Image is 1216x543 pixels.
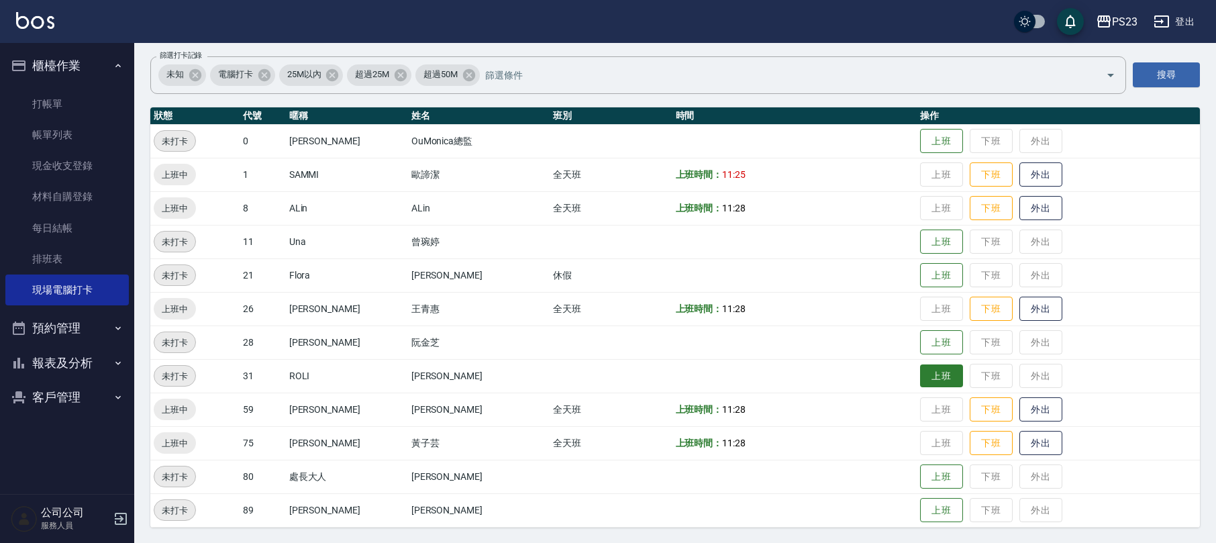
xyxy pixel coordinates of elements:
[1133,62,1200,87] button: 搜尋
[408,393,550,426] td: [PERSON_NAME]
[11,505,38,532] img: Person
[920,263,963,288] button: 上班
[240,460,286,493] td: 80
[970,162,1013,187] button: 下班
[154,134,195,148] span: 未打卡
[286,292,408,326] td: [PERSON_NAME]
[5,380,129,415] button: 客戶管理
[154,336,195,350] span: 未打卡
[5,48,129,83] button: 櫃檯作業
[408,258,550,292] td: [PERSON_NAME]
[917,107,1200,125] th: 操作
[240,292,286,326] td: 26
[5,346,129,381] button: 報表及分析
[279,68,330,81] span: 25M以內
[240,107,286,125] th: 代號
[240,191,286,225] td: 8
[5,311,129,346] button: 預約管理
[408,107,550,125] th: 姓名
[5,150,129,181] a: 現金收支登錄
[286,393,408,426] td: [PERSON_NAME]
[210,68,261,81] span: 電腦打卡
[5,213,129,244] a: 每日結帳
[286,426,408,460] td: [PERSON_NAME]
[482,63,1082,87] input: 篩選條件
[408,124,550,158] td: OuMonica總監
[676,303,723,314] b: 上班時間：
[16,12,54,29] img: Logo
[550,426,672,460] td: 全天班
[920,129,963,154] button: 上班
[550,292,672,326] td: 全天班
[408,191,550,225] td: ALin
[1019,196,1062,221] button: 外出
[408,225,550,258] td: 曾琬婷
[920,498,963,523] button: 上班
[676,438,723,448] b: 上班時間：
[154,470,195,484] span: 未打卡
[408,359,550,393] td: [PERSON_NAME]
[970,196,1013,221] button: 下班
[240,258,286,292] td: 21
[5,275,129,305] a: 現場電腦打卡
[286,191,408,225] td: ALin
[154,201,196,215] span: 上班中
[722,169,746,180] span: 11:25
[240,426,286,460] td: 75
[1148,9,1200,34] button: 登出
[920,364,963,388] button: 上班
[279,64,344,86] div: 25M以內
[347,64,411,86] div: 超過25M
[154,503,195,517] span: 未打卡
[347,68,397,81] span: 超過25M
[41,520,109,532] p: 服務人員
[550,191,672,225] td: 全天班
[154,369,195,383] span: 未打卡
[676,203,723,213] b: 上班時間：
[722,203,746,213] span: 11:28
[408,460,550,493] td: [PERSON_NAME]
[676,169,723,180] b: 上班時間：
[5,244,129,275] a: 排班表
[1100,64,1121,86] button: Open
[408,426,550,460] td: 黃子芸
[240,225,286,258] td: 11
[240,158,286,191] td: 1
[240,124,286,158] td: 0
[154,436,196,450] span: 上班中
[154,168,196,182] span: 上班中
[722,404,746,415] span: 11:28
[550,393,672,426] td: 全天班
[970,397,1013,422] button: 下班
[286,326,408,359] td: [PERSON_NAME]
[154,268,195,283] span: 未打卡
[722,303,746,314] span: 11:28
[415,64,480,86] div: 超過50M
[550,158,672,191] td: 全天班
[722,438,746,448] span: 11:28
[154,235,195,249] span: 未打卡
[286,107,408,125] th: 暱稱
[150,107,240,125] th: 狀態
[154,302,196,316] span: 上班中
[408,158,550,191] td: 歐諦潔
[415,68,466,81] span: 超過50M
[1091,8,1143,36] button: PS23
[286,493,408,527] td: [PERSON_NAME]
[676,404,723,415] b: 上班時間：
[408,493,550,527] td: [PERSON_NAME]
[408,326,550,359] td: 阮金芝
[286,258,408,292] td: Flora
[672,107,917,125] th: 時間
[286,460,408,493] td: 處長大人
[970,431,1013,456] button: 下班
[41,506,109,520] h5: 公司公司
[1112,13,1137,30] div: PS23
[550,107,672,125] th: 班別
[408,292,550,326] td: 王青惠
[210,64,275,86] div: 電腦打卡
[158,64,206,86] div: 未知
[154,403,196,417] span: 上班中
[5,181,129,212] a: 材料自購登錄
[286,124,408,158] td: [PERSON_NAME]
